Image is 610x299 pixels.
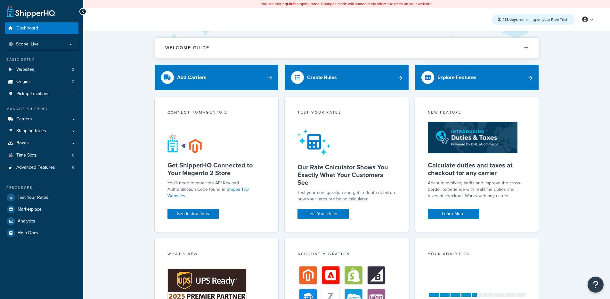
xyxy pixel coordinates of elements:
span: Shipping Rules [16,128,46,134]
h2: Welcome Guide [165,45,209,50]
a: Websites2 [5,64,78,76]
a: Marketplace [5,204,78,215]
h5: Get ShipperHQ Connected to Your Magento 2 Store [167,161,266,177]
span: Analytics [18,219,35,224]
a: Dashboard [5,22,78,34]
li: Advanced Features [5,162,78,174]
span: Marketplace [18,207,42,212]
span: Dashboard [16,26,38,31]
button: Welcome Guide [155,38,539,58]
a: Test Your Rates [5,192,78,203]
span: remaining on your Free Trial [502,17,567,22]
div: Basic Setup [5,57,78,62]
span: Pickup Locations [16,91,50,97]
a: Create Rules [285,65,409,90]
span: Websites [16,67,34,72]
div: Add Carriers [177,73,207,82]
div: Your Analytics [428,251,526,258]
span: Scope: Live [16,42,39,47]
span: Time Slots [16,153,37,158]
span: Test Your Rates [18,195,48,200]
li: Pickup Locations [5,88,78,100]
a: See Instructions [167,209,219,219]
a: Pickup Locations1 [5,88,78,100]
a: Test Your Rates [297,209,349,219]
a: Add Carriers [155,65,279,90]
div: Resources [5,185,78,190]
a: Origins2 [5,76,78,88]
li: Time Slots [5,149,78,161]
span: Advanced Features [16,165,55,170]
a: Analytics [5,215,78,227]
div: Explore Features [437,73,476,82]
a: Boxes [5,137,78,149]
span: 2 [72,67,74,72]
a: Shipping Rules [5,125,78,137]
a: Learn More [428,209,479,219]
span: 6 [72,165,74,170]
span: Help Docs [18,230,38,236]
b: LIVE [287,1,295,7]
div: Account Migration [297,251,396,258]
li: Origins [5,76,78,88]
li: Websites [5,64,78,76]
div: Test your configuration and get in-depth detail on how your rates are being calculated. [297,190,396,202]
span: Boxes [16,141,29,146]
button: Open Resource Center [588,277,604,293]
span: Carriers [16,117,32,122]
span: 1 [73,91,74,97]
a: Carriers [5,113,78,125]
span: 2 [72,79,74,85]
p: You'll need to enter the API Key and Authentication Code found in [167,180,266,199]
a: Time Slots0 [5,149,78,161]
div: Test your rates [297,109,396,117]
strong: 418 days [502,17,518,22]
h5: Calculate duties and taxes at checkout for any carrier [428,161,526,177]
a: Help Docs [5,227,78,239]
span: 0 [72,153,74,158]
a: Explore Features [415,65,539,90]
div: Create Rules [307,73,337,82]
a: ShipperHQ Websites [167,186,249,199]
div: What's New [167,251,266,258]
div: Manage Shipping [5,106,78,112]
p: Adapt to evolving tariffs and improve the cross-border experience with real-time duties and taxes... [428,180,526,199]
span: Origins [16,79,31,85]
img: connect-shq-magento-24cdf84b.svg [167,133,202,153]
h5: Our Rate Calculator Shows You Exactly What Your Customers See [297,163,396,186]
div: New Feature [428,109,526,117]
div: Connect to Magento 2 [167,109,266,117]
a: Advanced Features6 [5,162,78,174]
